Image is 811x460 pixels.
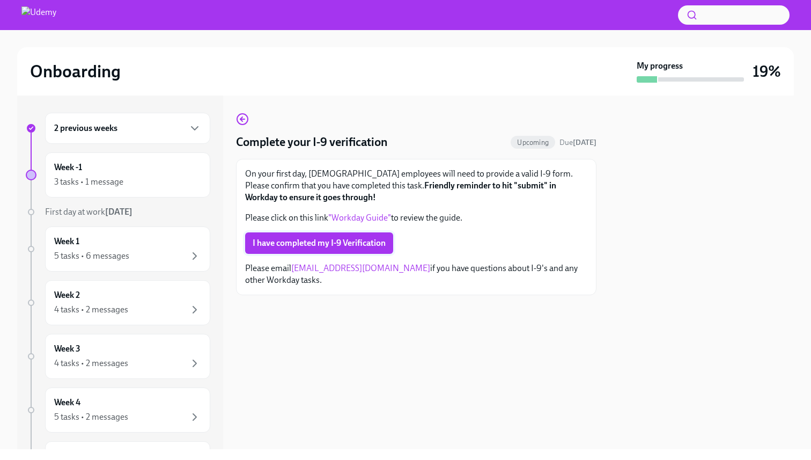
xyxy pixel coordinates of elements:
[26,280,210,325] a: Week 24 tasks • 2 messages
[245,212,587,224] p: Please click on this link to review the guide.
[559,137,596,148] span: August 27th, 2025 10:00
[245,262,587,286] p: Please email if you have questions about I-9's and any other Workday tasks.
[26,206,210,218] a: First day at work[DATE]
[291,263,430,273] a: [EMAIL_ADDRESS][DOMAIN_NAME]
[637,60,683,72] strong: My progress
[54,122,117,134] h6: 2 previous weeks
[54,397,80,408] h6: Week 4
[559,138,596,147] span: Due
[30,61,121,82] h2: Onboarding
[21,6,56,24] img: Udemy
[54,357,128,369] div: 4 tasks • 2 messages
[236,134,388,150] h4: Complete your I-9 verification
[45,113,210,144] div: 2 previous weeks
[54,176,123,188] div: 3 tasks • 1 message
[105,207,132,217] strong: [DATE]
[45,207,132,217] span: First day at work
[753,62,781,81] h3: 19%
[54,343,80,355] h6: Week 3
[26,227,210,272] a: Week 15 tasks • 6 messages
[573,138,596,147] strong: [DATE]
[245,168,587,203] p: On your first day, [DEMOGRAPHIC_DATA] employees will need to provide a valid I-9 form. Please con...
[253,238,386,249] span: I have completed my I-9 Verification
[54,250,129,262] div: 5 tasks • 6 messages
[26,152,210,198] a: Week -13 tasks • 1 message
[54,162,82,173] h6: Week -1
[245,232,393,254] button: I have completed my I-9 Verification
[26,388,210,433] a: Week 45 tasks • 2 messages
[54,304,128,316] div: 4 tasks • 2 messages
[54,289,80,301] h6: Week 2
[26,334,210,379] a: Week 34 tasks • 2 messages
[54,236,79,247] h6: Week 1
[328,213,391,223] a: "Workday Guide"
[54,411,128,423] div: 5 tasks • 2 messages
[511,138,555,147] span: Upcoming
